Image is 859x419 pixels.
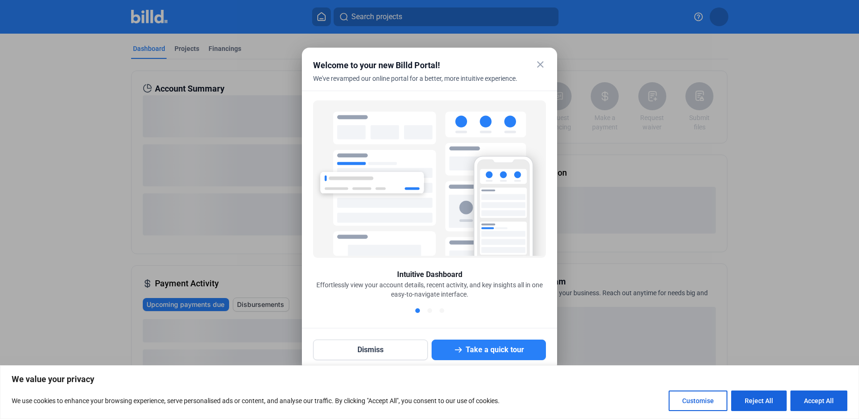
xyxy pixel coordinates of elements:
[669,391,727,411] button: Customise
[313,280,546,299] div: Effortlessly view your account details, recent activity, and key insights all in one easy-to-navi...
[313,74,523,94] div: We've revamped our online portal for a better, more intuitive experience.
[313,59,523,72] div: Welcome to your new Billd Portal!
[397,269,462,280] div: Intuitive Dashboard
[432,340,546,360] button: Take a quick tour
[731,391,787,411] button: Reject All
[313,340,428,360] button: Dismiss
[12,374,847,385] p: We value your privacy
[12,395,500,406] p: We use cookies to enhance your browsing experience, serve personalised ads or content, and analys...
[790,391,847,411] button: Accept All
[535,59,546,70] mat-icon: close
